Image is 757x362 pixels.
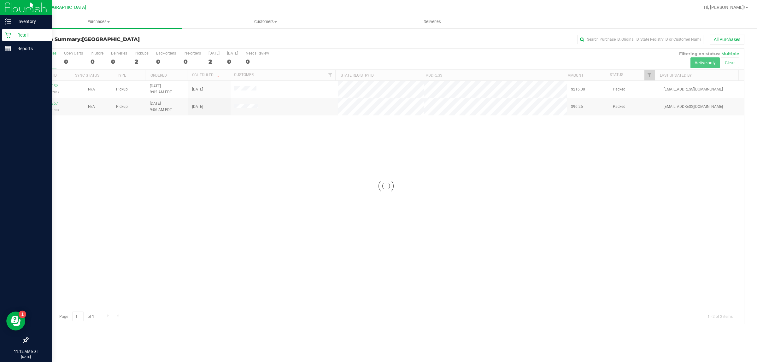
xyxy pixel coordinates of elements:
iframe: Resource center unread badge [19,311,26,318]
a: Purchases [15,15,182,28]
inline-svg: Reports [5,45,11,52]
span: [GEOGRAPHIC_DATA] [43,5,86,10]
p: Retail [11,31,49,39]
span: [GEOGRAPHIC_DATA] [82,36,140,42]
span: Purchases [15,19,182,25]
span: Customers [182,19,349,25]
a: Deliveries [349,15,516,28]
p: Reports [11,45,49,52]
h3: Purchase Summary: [28,37,267,42]
inline-svg: Inventory [5,18,11,25]
p: [DATE] [3,354,49,359]
input: Search Purchase ID, Original ID, State Registry ID or Customer Name... [577,35,703,44]
p: 11:12 AM EDT [3,349,49,354]
span: Deliveries [415,19,449,25]
iframe: Resource center [6,312,25,330]
button: All Purchases [710,34,744,45]
p: Inventory [11,18,49,25]
span: Hi, [PERSON_NAME]! [704,5,745,10]
a: Customers [182,15,349,28]
inline-svg: Retail [5,32,11,38]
